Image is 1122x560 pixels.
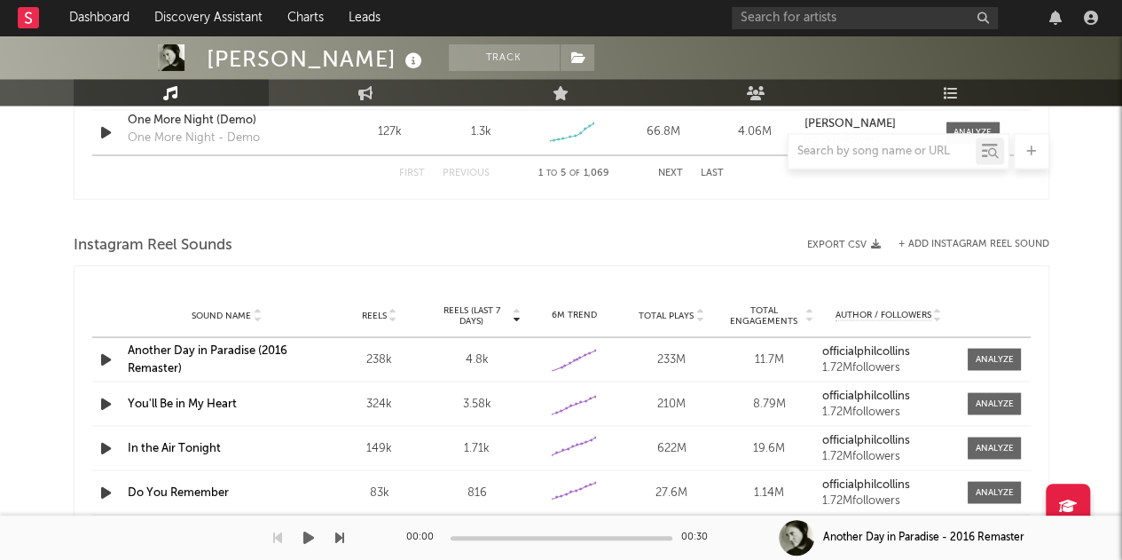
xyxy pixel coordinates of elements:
a: Another Day in Paradise (2016 Remaster) [128,344,287,374]
strong: officialphilcollins [822,345,910,357]
span: Author / Followers [836,309,931,320]
span: Total Plays [639,310,694,320]
div: Another Day in Paradise - 2016 Remaster [823,530,1024,546]
button: Last [701,168,724,177]
button: Previous [443,168,490,177]
div: 3.58k [433,395,522,413]
div: 83k [335,484,424,501]
div: 324k [335,395,424,413]
button: First [399,168,425,177]
div: 4.06M [713,123,796,141]
div: 127k [349,123,431,141]
div: 66.8M [622,123,704,141]
span: Reels (last 7 days) [433,304,511,326]
div: 622M [627,439,716,457]
input: Search for artists [732,7,998,29]
span: Sound Name [192,310,251,320]
div: 1 5 1,069 [525,162,623,184]
div: 19.6M [725,439,813,457]
span: Total Engagements [725,304,803,326]
div: One More Night - Demo [128,130,260,147]
div: 1.14M [725,484,813,501]
div: 210M [627,395,716,413]
strong: officialphilcollins [822,478,910,490]
div: 6M Trend [530,308,619,321]
div: 1.72M followers [822,361,955,374]
a: officialphilcollins [822,478,955,491]
div: 1.71k [433,439,522,457]
div: 1.72M followers [822,406,955,418]
a: One More Night (Demo) [128,112,313,130]
div: + Add Instagram Reel Sound [881,240,1049,249]
div: 1.72M followers [822,494,955,507]
div: 00:00 [406,527,442,548]
a: [PERSON_NAME] [804,118,928,130]
a: officialphilcollins [822,390,955,402]
div: [PERSON_NAME] [207,44,427,74]
strong: officialphilcollins [822,434,910,446]
strong: [PERSON_NAME] [804,118,896,130]
button: + Add Instagram Reel Sound [898,240,1049,249]
div: 27.6M [627,484,716,501]
a: You'll Be in My Heart [128,398,237,409]
div: 1.72M followers [822,450,955,462]
div: 11.7M [725,351,813,368]
div: 149k [335,439,424,457]
input: Search by song name or URL [789,145,976,159]
a: Do You Remember [128,486,229,498]
span: to [546,169,557,177]
span: Instagram Reel Sounds [74,235,232,256]
div: 238k [335,351,424,368]
a: In the Air Tonight [128,442,221,454]
a: officialphilcollins [822,345,955,358]
div: 816 [433,484,522,501]
div: 233M [627,351,716,368]
div: 4.8k [433,351,522,368]
strong: officialphilcollins [822,390,910,401]
button: Next [658,168,683,177]
span: Reels [362,310,387,320]
span: of [569,169,580,177]
a: officialphilcollins [822,434,955,446]
button: Export CSV [807,240,881,250]
div: 8.79M [725,395,813,413]
div: 1.3k [470,123,490,141]
div: 00:30 [681,527,717,548]
button: Track [449,44,560,71]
